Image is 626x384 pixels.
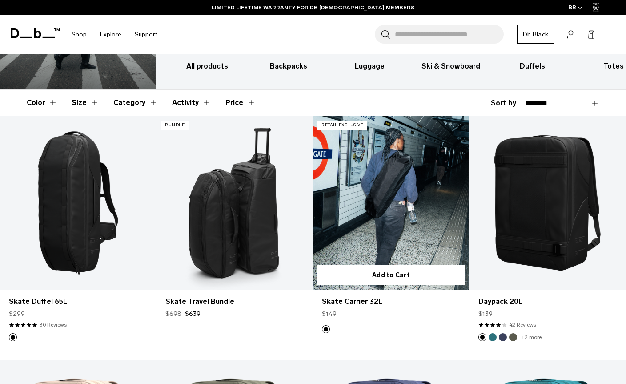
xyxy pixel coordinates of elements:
[113,90,158,116] button: Toggle Filter
[522,334,542,340] a: +2 more
[40,321,67,329] a: 30 reviews
[478,296,617,307] a: Daypack 20L
[72,90,99,116] button: Toggle Filter
[322,296,460,307] a: Skate Carrier 32L
[509,321,536,329] a: 42 reviews
[317,121,367,130] p: retail exclusive
[9,309,25,319] span: $299
[499,61,565,72] h3: Duffels
[156,116,313,290] a: Skate Travel Bundle
[337,61,403,72] h3: Luggage
[172,90,211,116] button: Toggle Filter
[499,333,507,341] button: Blue Hour
[256,61,321,72] h3: Backpacks
[469,116,626,290] a: Daypack 20L
[72,19,87,50] a: Shop
[478,333,486,341] button: Black Out
[165,296,304,307] a: Skate Travel Bundle
[509,333,517,341] button: Moss Green
[478,309,493,319] span: $139
[65,15,164,54] nav: Main Navigation
[317,265,465,285] button: Add to Cart
[174,61,240,72] h3: All products
[322,309,337,319] span: $149
[489,333,497,341] button: Midnight Teal
[135,19,157,50] a: Support
[225,90,256,116] button: Toggle Price
[165,309,181,319] s: $698
[161,121,189,130] p: Bundle
[212,4,414,12] a: LIMITED LIFETIME WARRANTY FOR DB [DEMOGRAPHIC_DATA] MEMBERS
[313,116,469,290] a: Skate Carrier 32L
[27,90,57,116] button: Toggle Filter
[185,309,201,319] span: $639
[100,19,121,50] a: Explore
[9,333,17,341] button: Black Out
[418,61,484,72] h3: Ski & Snowboard
[9,296,147,307] a: Skate Duffel 65L
[322,325,330,333] button: Black Out
[517,25,554,44] a: Db Black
